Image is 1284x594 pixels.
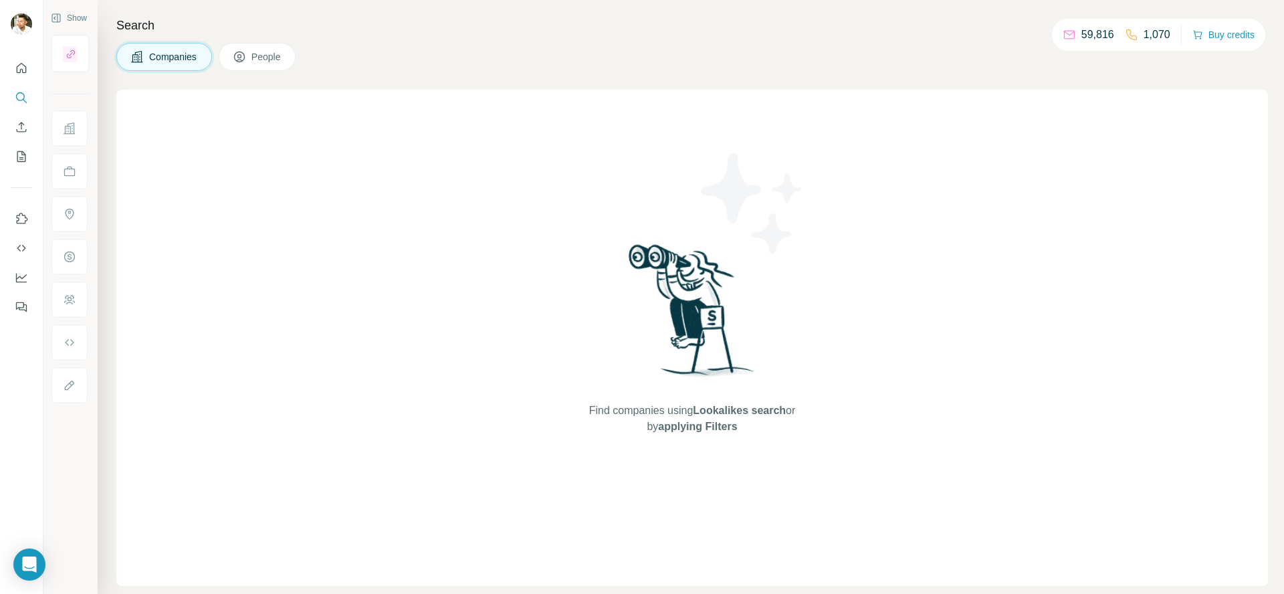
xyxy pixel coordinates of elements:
[623,241,762,390] img: Surfe Illustration - Woman searching with binoculars
[658,421,737,432] span: applying Filters
[11,236,32,260] button: Use Surfe API
[116,16,1268,35] h4: Search
[11,266,32,290] button: Dashboard
[585,403,799,435] span: Find companies using or by
[1144,27,1170,43] p: 1,070
[693,405,786,416] span: Lookalikes search
[11,207,32,231] button: Use Surfe on LinkedIn
[251,50,282,64] span: People
[11,295,32,319] button: Feedback
[11,115,32,139] button: Enrich CSV
[11,86,32,110] button: Search
[1192,25,1255,44] button: Buy credits
[1081,27,1114,43] p: 59,816
[149,50,198,64] span: Companies
[692,143,813,264] img: Surfe Illustration - Stars
[13,549,45,581] div: Open Intercom Messenger
[11,13,32,35] img: Avatar
[11,144,32,169] button: My lists
[41,8,96,28] button: Show
[11,56,32,80] button: Quick start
